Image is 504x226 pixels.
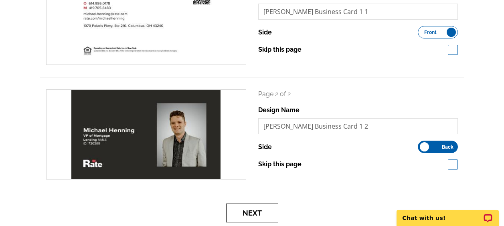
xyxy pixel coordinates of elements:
input: File Name [258,4,458,20]
label: Skip this page [258,159,302,169]
p: Page 2 of 2 [258,89,458,99]
iframe: LiveChat chat widget [391,201,504,226]
label: Side [258,28,272,37]
span: Back [442,145,453,149]
label: Side [258,142,272,152]
span: Front [424,30,437,34]
label: Design Name [258,105,300,115]
button: Next [226,204,278,222]
label: Skip this page [258,45,302,54]
input: File Name [258,118,458,134]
